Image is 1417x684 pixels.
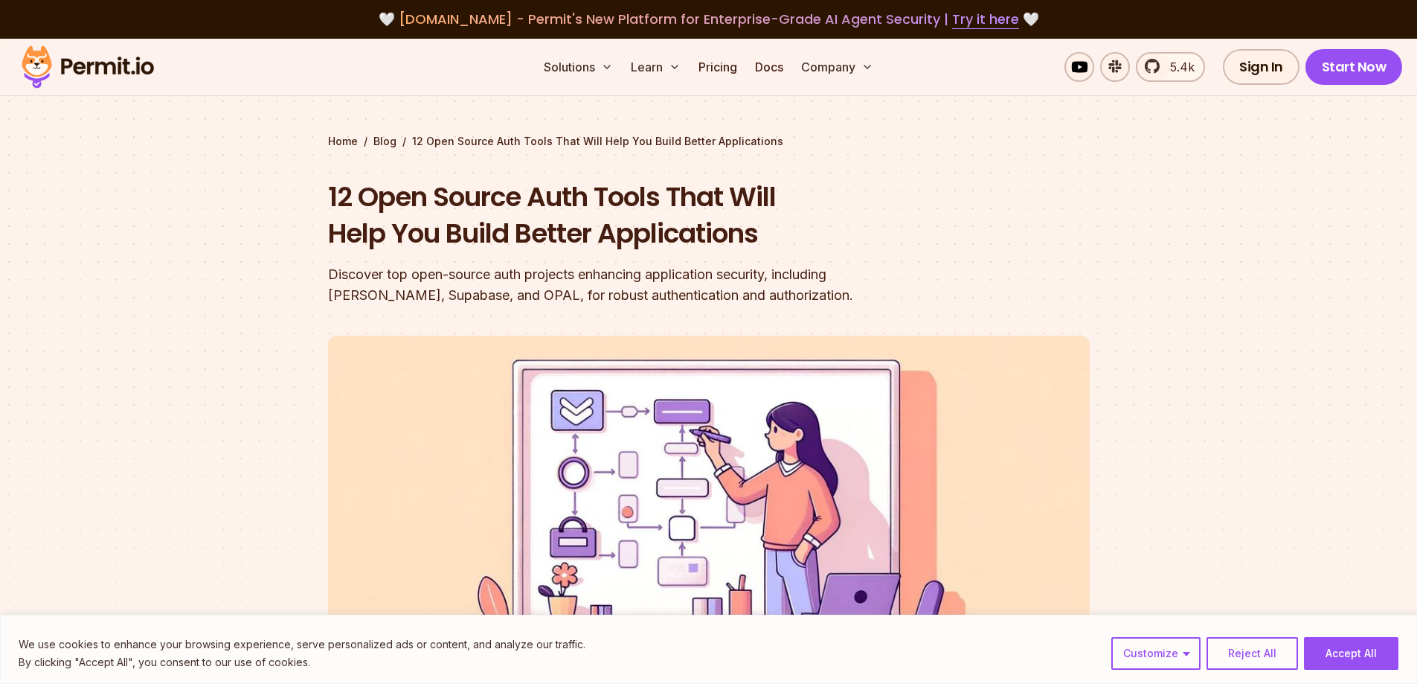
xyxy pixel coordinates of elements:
button: Accept All [1304,637,1398,670]
span: [DOMAIN_NAME] - Permit's New Platform for Enterprise-Grade AI Agent Security | [399,10,1019,28]
p: By clicking "Accept All", you consent to our use of cookies. [19,653,585,671]
a: Blog [373,134,396,149]
div: / / [328,134,1090,149]
span: 5.4k [1161,58,1195,76]
a: Sign In [1223,49,1299,85]
button: Company [795,52,879,82]
h1: 12 Open Source Auth Tools That Will Help You Build Better Applications [328,179,899,252]
a: Try it here [952,10,1019,29]
a: Home [328,134,358,149]
a: 5.4k [1136,52,1205,82]
div: 🤍 🤍 [36,9,1381,30]
button: Reject All [1206,637,1298,670]
button: Solutions [538,52,619,82]
div: Discover top open-source auth projects enhancing application security, including [PERSON_NAME], S... [328,264,899,306]
p: We use cookies to enhance your browsing experience, serve personalized ads or content, and analyz... [19,636,585,653]
button: Customize [1111,637,1201,670]
img: Permit logo [15,42,161,92]
button: Learn [625,52,687,82]
a: Start Now [1305,49,1403,85]
a: Pricing [693,52,743,82]
a: Docs [749,52,789,82]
